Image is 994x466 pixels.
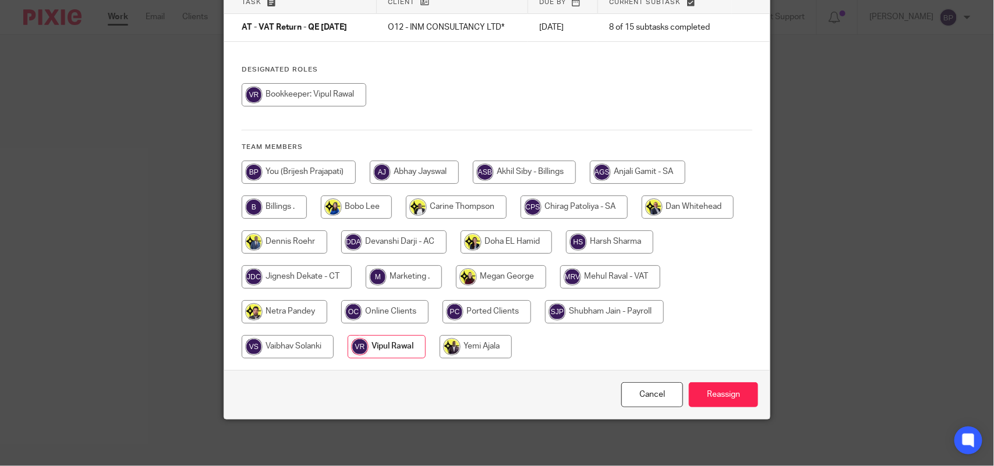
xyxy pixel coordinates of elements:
[597,14,732,42] td: 8 of 15 subtasks completed
[242,65,752,74] h4: Designated Roles
[539,22,586,33] p: [DATE]
[621,382,683,407] a: Close this dialog window
[689,382,758,407] input: Reassign
[242,24,347,32] span: AT - VAT Return - QE [DATE]
[242,143,752,152] h4: Team members
[388,22,516,33] p: O12 - INM CONSULTANCY LTD*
